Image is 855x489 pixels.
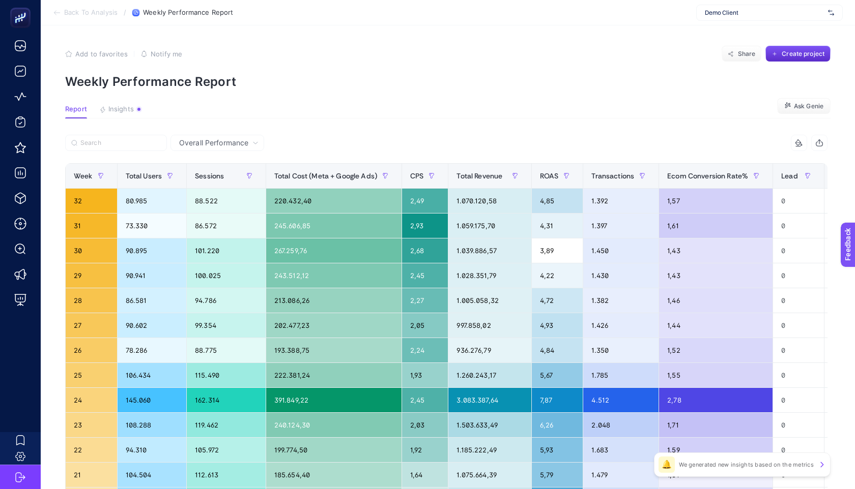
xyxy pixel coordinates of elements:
div: 80.985 [118,189,187,213]
div: 1,43 [659,238,773,263]
div: 2,45 [402,263,448,288]
div: 0 [773,388,824,412]
span: Ask Genie [794,102,823,110]
div: 86.581 [118,288,187,313]
div: 2,93 [402,213,448,238]
div: 199.774,50 [266,438,402,462]
div: 1.028.351,79 [448,263,531,288]
div: 391.849,22 [266,388,402,412]
div: 6,26 [532,413,583,437]
div: 🔔 [659,456,675,473]
span: Feedback [6,3,39,11]
span: Total Revenue [457,172,502,180]
div: 90.602 [118,313,187,338]
div: 2,78 [659,388,773,412]
div: 1,92 [402,438,448,462]
div: 145.060 [118,388,187,412]
div: 245.606,85 [266,213,402,238]
div: 4,31 [532,213,583,238]
div: 5,67 [532,363,583,387]
input: Search [80,139,161,147]
div: 88.522 [187,189,266,213]
div: 1.005.058,32 [448,288,531,313]
div: 28 [66,288,117,313]
div: 1,43 [659,263,773,288]
p: Weekly Performance Report [65,74,831,89]
div: 0 [773,263,824,288]
button: Create project [765,46,831,62]
div: 115.490 [187,363,266,387]
div: 2,24 [402,338,448,362]
div: 0 [773,288,824,313]
div: 106.434 [118,363,187,387]
div: 1.785 [583,363,659,387]
div: 1.260.243,17 [448,363,531,387]
div: 2.048 [583,413,659,437]
div: 4,93 [532,313,583,338]
div: 1.070.120,58 [448,189,531,213]
div: 1.075.664,39 [448,463,531,487]
div: 0 [773,313,824,338]
div: 32 [66,189,117,213]
span: Ecom Conversion Rate% [667,172,748,180]
div: 94.786 [187,288,266,313]
div: 90.895 [118,238,187,263]
div: 23 [66,413,117,437]
div: 73.330 [118,213,187,238]
div: 94.310 [118,438,187,462]
div: 2,68 [402,238,448,263]
span: Lead [781,172,798,180]
div: 1.039.886,57 [448,238,531,263]
div: 243.512,12 [266,263,402,288]
div: 29 [66,263,117,288]
div: 30 [66,238,117,263]
button: Ask Genie [777,98,831,114]
div: 1,93 [402,363,448,387]
span: / [124,8,126,16]
span: Demo Client [705,9,824,17]
div: 119.462 [187,413,266,437]
div: 0 [773,189,824,213]
div: 162.314 [187,388,266,412]
div: 24 [66,388,117,412]
div: 2,27 [402,288,448,313]
div: 1,52 [659,338,773,362]
div: 1.397 [583,213,659,238]
p: We generated new insights based on the metrics [679,461,814,469]
div: 90.941 [118,263,187,288]
div: 1.479 [583,463,659,487]
div: 1,57 [659,189,773,213]
div: 86.572 [187,213,266,238]
div: 5,93 [532,438,583,462]
div: 25 [66,363,117,387]
div: 7,87 [532,388,583,412]
span: Share [738,50,756,58]
div: 1,71 [659,413,773,437]
div: 0 [773,238,824,263]
div: 1.683 [583,438,659,462]
span: Week [74,172,93,180]
div: 27 [66,313,117,338]
div: 99.354 [187,313,266,338]
div: 1.059.175,70 [448,213,531,238]
span: CPS [410,172,423,180]
div: 1.450 [583,238,659,263]
div: 0 [773,213,824,238]
div: 0 [773,438,824,462]
div: 1.185.222,49 [448,438,531,462]
div: 0 [773,338,824,362]
div: 202.477,23 [266,313,402,338]
div: 5,79 [532,463,583,487]
div: 1,64 [402,463,448,487]
span: Weekly Performance Report [143,9,233,17]
button: Add to favorites [65,50,128,58]
div: 193.388,75 [266,338,402,362]
div: 2,49 [402,189,448,213]
div: 26 [66,338,117,362]
div: 936.276,79 [448,338,531,362]
div: 2,05 [402,313,448,338]
div: 78.286 [118,338,187,362]
span: Insights [108,105,134,113]
span: Total Cost (Meta + Google Ads) [274,172,377,180]
div: 997.858,02 [448,313,531,338]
